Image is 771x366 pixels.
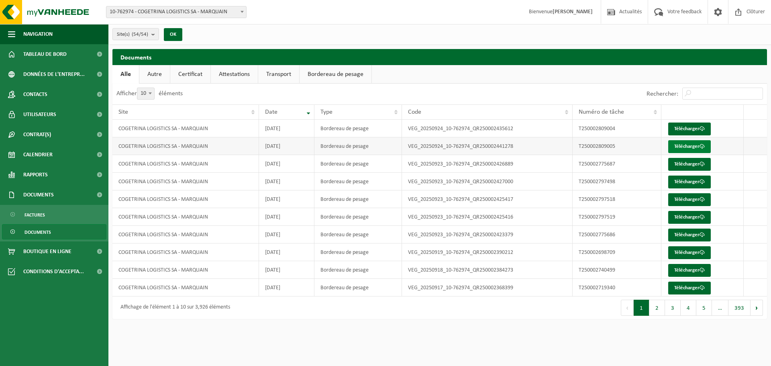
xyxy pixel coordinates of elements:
td: Bordereau de pesage [314,243,402,261]
span: Calendrier [23,145,53,165]
div: Affichage de l'élément 1 à 10 sur 3,926 éléments [116,301,230,315]
td: T250002797518 [573,190,661,208]
a: Certificat [170,65,210,84]
td: T250002797498 [573,173,661,190]
td: VEG_20250923_10-762974_QR250002426889 [402,155,573,173]
td: T250002809005 [573,137,661,155]
a: Télécharger [668,282,711,294]
button: Site(s)(54/54) [112,28,159,40]
button: 2 [649,300,665,316]
td: COGETRINA LOGISTICS SA - MARQUAIN [112,137,259,155]
td: VEG_20250918_10-762974_QR250002384273 [402,261,573,279]
button: Previous [621,300,634,316]
span: Site(s) [117,29,148,41]
a: Télécharger [668,158,711,171]
a: Télécharger [668,246,711,259]
a: Alle [112,65,139,84]
td: VEG_20250919_10-762974_QR250002390212 [402,243,573,261]
td: COGETRINA LOGISTICS SA - MARQUAIN [112,226,259,243]
td: VEG_20250917_10-762974_QR250002368399 [402,279,573,296]
span: 10 [137,88,155,100]
span: Données de l'entrepr... [23,64,85,84]
a: Télécharger [668,140,711,153]
td: VEG_20250923_10-762974_QR250002423379 [402,226,573,243]
td: Bordereau de pesage [314,261,402,279]
td: T250002719340 [573,279,661,296]
td: VEG_20250924_10-762974_QR250002441278 [402,137,573,155]
td: COGETRINA LOGISTICS SA - MARQUAIN [112,190,259,208]
span: Documents [23,185,54,205]
td: Bordereau de pesage [314,155,402,173]
td: [DATE] [259,173,315,190]
td: VEG_20250923_10-762974_QR250002427000 [402,173,573,190]
span: Code [408,109,421,115]
span: Contacts [23,84,47,104]
td: T250002797519 [573,208,661,226]
td: Bordereau de pesage [314,137,402,155]
button: 393 [728,300,751,316]
span: Type [320,109,332,115]
span: Site [118,109,128,115]
td: VEG_20250923_10-762974_QR250002425417 [402,190,573,208]
label: Rechercher: [647,91,678,97]
td: COGETRINA LOGISTICS SA - MARQUAIN [112,208,259,226]
td: COGETRINA LOGISTICS SA - MARQUAIN [112,279,259,296]
td: T250002775686 [573,226,661,243]
td: [DATE] [259,137,315,155]
button: 5 [696,300,712,316]
a: Télécharger [668,229,711,241]
label: Afficher éléments [116,90,183,97]
span: Documents [24,225,51,240]
td: T250002809004 [573,120,661,137]
a: Documents [2,224,106,239]
span: Conditions d'accepta... [23,262,84,282]
td: [DATE] [259,155,315,173]
a: Télécharger [668,264,711,277]
strong: [PERSON_NAME] [553,9,593,15]
a: Bordereau de pesage [300,65,371,84]
button: 3 [665,300,681,316]
td: COGETRINA LOGISTICS SA - MARQUAIN [112,120,259,137]
td: T250002698709 [573,243,661,261]
a: Attestations [211,65,258,84]
td: COGETRINA LOGISTICS SA - MARQUAIN [112,173,259,190]
td: [DATE] [259,261,315,279]
span: Contrat(s) [23,125,51,145]
td: Bordereau de pesage [314,173,402,190]
span: Utilisateurs [23,104,56,125]
span: Rapports [23,165,48,185]
span: 10-762974 - COGETRINA LOGISTICS SA - MARQUAIN [106,6,246,18]
a: Télécharger [668,211,711,224]
h2: Documents [112,49,767,65]
td: Bordereau de pesage [314,190,402,208]
td: COGETRINA LOGISTICS SA - MARQUAIN [112,155,259,173]
button: 1 [634,300,649,316]
td: [DATE] [259,190,315,208]
td: COGETRINA LOGISTICS SA - MARQUAIN [112,261,259,279]
span: Numéro de tâche [579,109,624,115]
td: [DATE] [259,226,315,243]
td: Bordereau de pesage [314,120,402,137]
td: T250002775687 [573,155,661,173]
span: Boutique en ligne [23,241,71,262]
td: COGETRINA LOGISTICS SA - MARQUAIN [112,243,259,261]
td: T250002740499 [573,261,661,279]
a: Autre [139,65,170,84]
button: 4 [681,300,696,316]
count: (54/54) [132,32,148,37]
span: Factures [24,207,45,223]
button: OK [164,28,182,41]
td: Bordereau de pesage [314,279,402,296]
td: Bordereau de pesage [314,208,402,226]
a: Télécharger [668,193,711,206]
span: Date [265,109,277,115]
td: VEG_20250923_10-762974_QR250002425416 [402,208,573,226]
td: [DATE] [259,208,315,226]
td: [DATE] [259,120,315,137]
span: … [712,300,728,316]
a: Télécharger [668,123,711,135]
button: Next [751,300,763,316]
span: 10 [137,88,154,99]
span: Tableau de bord [23,44,67,64]
td: [DATE] [259,243,315,261]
